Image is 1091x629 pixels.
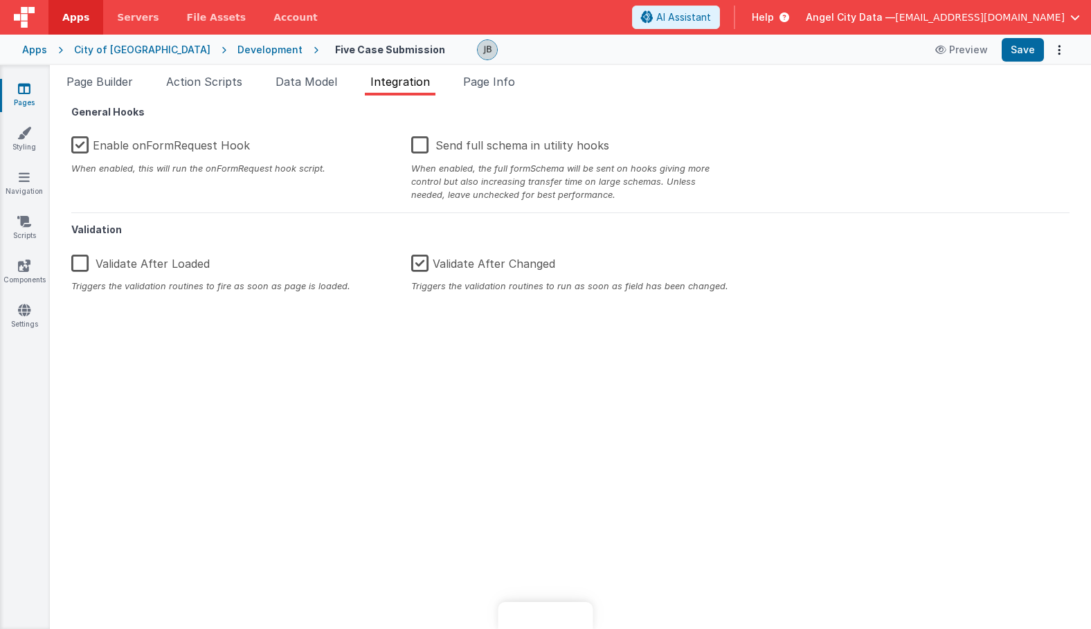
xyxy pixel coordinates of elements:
[117,10,159,24] span: Servers
[411,246,555,276] label: Validate After Changed
[806,10,895,24] span: Angel City Data —
[370,75,430,89] span: Integration
[71,107,1070,117] h5: General Hooks
[1002,38,1044,62] button: Save
[1049,40,1069,60] button: Options
[656,10,711,24] span: AI Assistant
[752,10,774,24] span: Help
[335,44,445,55] h4: Five Case Submission
[74,43,210,57] div: City of [GEOGRAPHIC_DATA]
[411,280,730,293] div: Triggers the validation routines to run as soon as field has been changed.
[895,10,1065,24] span: [EMAIL_ADDRESS][DOMAIN_NAME]
[62,10,89,24] span: Apps
[463,75,515,89] span: Page Info
[71,212,1070,235] h5: Validation
[478,40,497,60] img: 9990944320bbc1bcb8cfbc08cd9c0949
[411,128,609,158] label: Send full schema in utility hooks
[71,162,390,175] div: When enabled, this will run the onFormRequest hook script.
[66,75,133,89] span: Page Builder
[22,43,47,57] div: Apps
[71,280,390,293] div: Triggers the validation routines to fire as soon as page is loaded.
[806,10,1080,24] button: Angel City Data — [EMAIL_ADDRESS][DOMAIN_NAME]
[237,43,303,57] div: Development
[71,246,210,276] label: Validate After Loaded
[276,75,337,89] span: Data Model
[632,6,720,29] button: AI Assistant
[71,128,250,158] label: Enable onFormRequest Hook
[411,162,730,202] div: When enabled, the full formSchema will be sent on hooks giving more control but also increasing t...
[927,39,996,61] button: Preview
[166,75,242,89] span: Action Scripts
[187,10,246,24] span: File Assets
